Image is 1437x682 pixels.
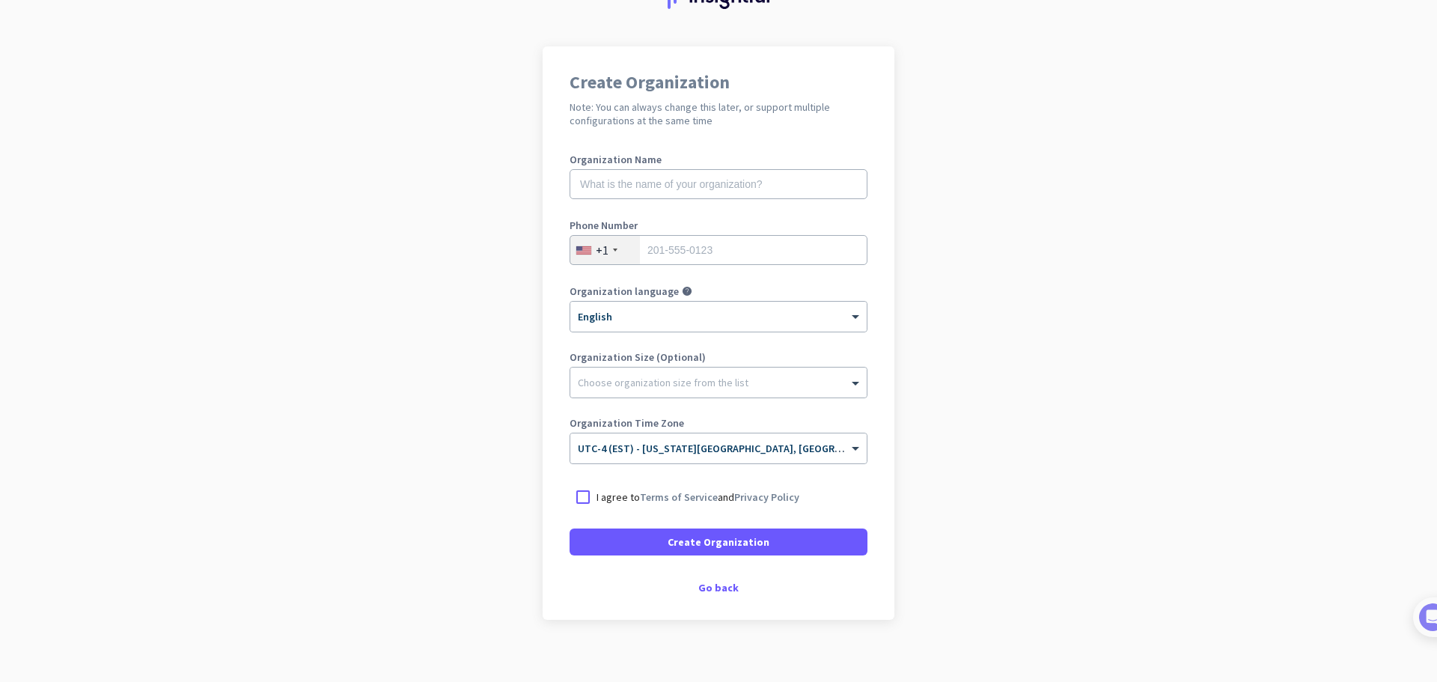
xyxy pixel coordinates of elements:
[570,169,867,199] input: What is the name of your organization?
[570,529,867,555] button: Create Organization
[668,535,769,549] span: Create Organization
[570,352,867,362] label: Organization Size (Optional)
[734,490,799,504] a: Privacy Policy
[570,220,867,231] label: Phone Number
[682,286,692,296] i: help
[570,100,867,127] h2: Note: You can always change this later, or support multiple configurations at the same time
[570,582,867,593] div: Go back
[597,490,799,505] p: I agree to and
[570,235,867,265] input: 201-555-0123
[640,490,718,504] a: Terms of Service
[570,286,679,296] label: Organization language
[570,73,867,91] h1: Create Organization
[596,243,608,258] div: +1
[570,154,867,165] label: Organization Name
[570,418,867,428] label: Organization Time Zone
